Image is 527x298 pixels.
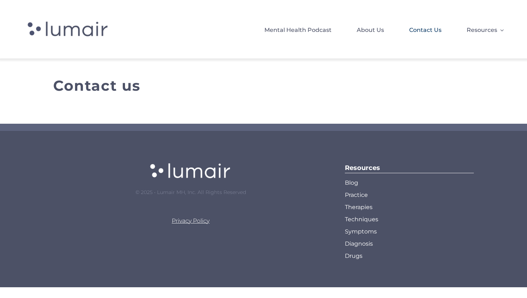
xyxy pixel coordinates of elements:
span: Mental Health Podcast [264,24,332,36]
a: Techniques [345,213,474,226]
span: Contact Us [409,24,442,36]
a: Diagnosis [345,238,474,250]
span: Blog [345,177,358,189]
a: Drugs [345,250,474,262]
a: Symptoms [345,226,474,238]
img: lumair [146,156,236,186]
span: About Us [357,24,384,36]
a: Privacy Policy [172,217,209,224]
span: Diagnosis [345,238,373,250]
a: Contact Us [409,18,442,41]
span: Practice [345,189,368,201]
a: Practice [345,189,474,201]
h6: Resources [345,163,474,173]
nav: Lumair Header [143,18,504,41]
span: Resources [467,24,497,36]
span: Therapies [345,201,373,213]
span: Techniques [345,213,378,226]
p: © 2025 • Lumair MH, Inc. All Rights Reserved [53,186,328,198]
a: Therapies [345,201,474,213]
a: Mental Health Podcast [264,18,332,41]
h2: Contact us [53,76,473,95]
span: Symptoms [345,226,377,238]
a: Blog [345,177,474,189]
nav: Lumair Footer [345,177,474,262]
span: Drugs [345,250,362,262]
a: About Us [357,18,384,41]
a: Resources [467,18,504,41]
